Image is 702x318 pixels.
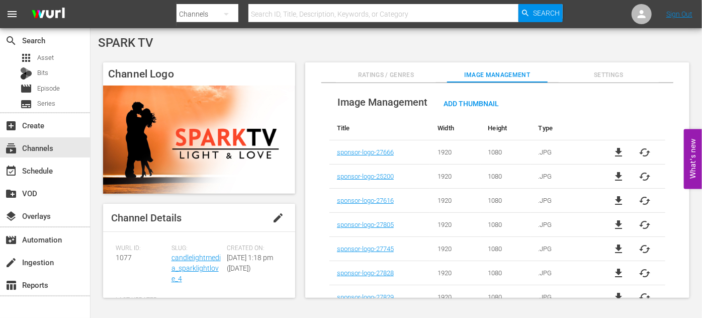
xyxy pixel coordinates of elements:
[37,53,54,63] span: Asset
[430,116,480,140] th: Width
[329,116,430,140] th: Title
[481,116,531,140] th: Height
[116,296,166,304] span: Last Updated:
[337,148,394,156] a: sponsor-logo-27666
[337,293,394,301] a: sponsor-logo-27829
[5,35,17,47] span: Search
[531,140,598,165] td: .JPG
[612,146,625,158] a: file_download
[639,146,651,158] button: cached
[435,94,507,112] button: Add Thumbnail
[5,120,17,132] span: Create
[337,269,394,277] a: sponsor-logo-27828
[337,221,394,228] a: sponsor-logo-27805
[5,142,17,154] span: Channels
[20,98,32,110] span: Series
[430,237,480,261] td: 1920
[6,8,18,20] span: menu
[98,36,153,50] span: SPARK TV
[430,213,480,237] td: 1920
[116,245,166,253] span: Wurl ID:
[430,189,480,213] td: 1920
[435,100,507,108] span: Add Thumbnail
[430,140,480,165] td: 1920
[336,70,436,81] span: Ratings / Genres
[481,261,531,285] td: 1080
[612,291,625,303] a: file_download
[639,195,651,207] button: cached
[481,237,531,261] td: 1080
[612,171,625,183] a: file_download
[337,245,394,253] a: sponsor-logo-27745
[227,254,273,272] span: [DATE] 1:18 pm ([DATE])
[103,86,295,194] img: SPARK TV
[447,70,547,81] span: Image Management
[5,257,17,269] span: Ingestion
[430,165,480,189] td: 1920
[612,219,625,231] a: file_download
[639,171,651,183] button: cached
[37,99,55,109] span: Series
[5,165,17,177] span: Schedule
[24,3,72,26] img: ans4CAIJ8jUAAAAAAAAAAAAAAAAAAAAAAAAgQb4GAAAAAAAAAAAAAAAAAAAAAAAAJMjXAAAAAAAAAAAAAAAAAAAAAAAAgAT5G...
[531,237,598,261] td: .JPG
[639,219,651,231] button: cached
[531,213,598,237] td: .JPG
[481,285,531,309] td: 1080
[171,254,221,283] a: candlelightmedia_sparklightlove_4
[684,129,702,189] button: Open Feedback Widget
[337,173,394,180] a: sponsor-logo-25200
[266,206,290,230] button: edit
[5,188,17,200] span: VOD
[481,165,531,189] td: 1080
[37,84,60,94] span: Episode
[639,243,651,255] button: cached
[5,210,17,222] span: Overlays
[430,285,480,309] td: 1920
[103,62,295,86] h4: Channel Logo
[612,243,625,255] a: file_download
[531,261,598,285] td: .JPG
[531,285,598,309] td: .JPG
[481,213,531,237] td: 1080
[337,96,427,108] span: Image Management
[37,68,48,78] span: Bits
[430,261,480,285] td: 1920
[639,267,651,279] span: cached
[666,10,692,18] a: Sign Out
[227,245,278,253] span: Created On:
[116,254,132,262] span: 1077
[337,197,394,204] a: sponsor-logo-27616
[531,189,598,213] td: .JPG
[20,83,32,95] span: Episode
[272,212,284,224] span: edit
[531,165,598,189] td: .JPG
[559,70,659,81] span: Settings
[481,140,531,165] td: 1080
[5,234,17,246] span: Automation
[518,4,563,22] button: Search
[612,195,625,207] a: file_download
[481,189,531,213] td: 1080
[171,245,222,253] span: Slug:
[20,52,32,64] span: Asset
[531,116,598,140] th: Type
[111,212,182,224] span: Channel Details
[639,291,651,303] span: cached
[5,279,17,291] span: Reports
[533,4,560,22] span: Search
[20,67,32,79] div: Bits
[612,267,625,279] a: file_download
